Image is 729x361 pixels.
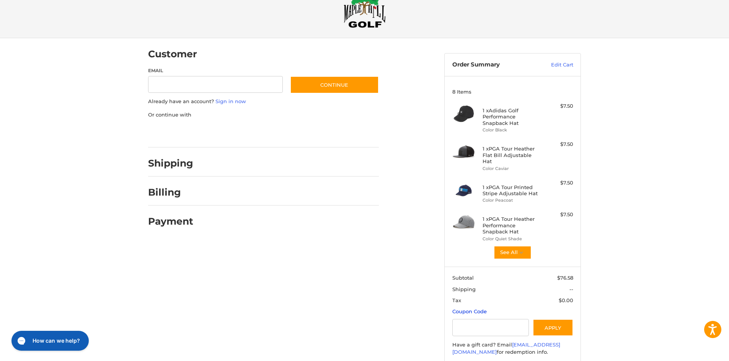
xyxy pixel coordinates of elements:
[452,61,535,69] h3: Order Summary
[483,107,541,126] h4: 1 x Adidas Golf Performance Snapback Hat
[543,141,573,148] div: $7.50
[543,102,573,110] div: $7.50
[543,211,573,219] div: $7.50
[8,328,91,353] iframe: Gorgias live chat messenger
[148,215,193,227] h2: Payment
[483,236,541,242] li: Color Quiet Shade
[535,61,573,69] a: Edit Cart
[452,319,529,336] input: Gift Certificate or Coupon Code
[215,98,246,104] a: Sign in now
[452,341,573,356] div: Have a gift card? Email for redemption info.
[148,98,379,105] p: Already have an account?
[452,275,474,281] span: Subtotal
[483,197,541,204] li: Color Peacoat
[148,67,283,74] label: Email
[483,184,541,197] h4: 1 x PGA Tour Printed Stripe Adjustable Hat
[452,286,476,292] span: Shipping
[210,126,268,140] iframe: PayPal-paylater
[276,126,333,140] iframe: PayPal-venmo
[146,126,203,140] iframe: PayPal-paypal
[452,89,573,95] h3: 8 Items
[533,319,573,336] button: Apply
[543,179,573,187] div: $7.50
[148,186,193,198] h2: Billing
[452,308,487,314] a: Coupon Code
[483,216,541,235] h4: 1 x PGA Tour Heather Performance Snapback Hat
[483,165,541,172] li: Color Caviar
[494,246,532,259] button: See All
[569,286,573,292] span: --
[559,297,573,303] span: $0.00
[452,297,461,303] span: Tax
[557,275,573,281] span: $76.58
[148,48,197,60] h2: Customer
[483,146,541,164] h4: 1 x PGA Tour Heather Flat Bill Adjustable Hat
[290,76,379,94] button: Continue
[148,111,379,119] p: Or continue with
[148,157,193,169] h2: Shipping
[483,127,541,133] li: Color Black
